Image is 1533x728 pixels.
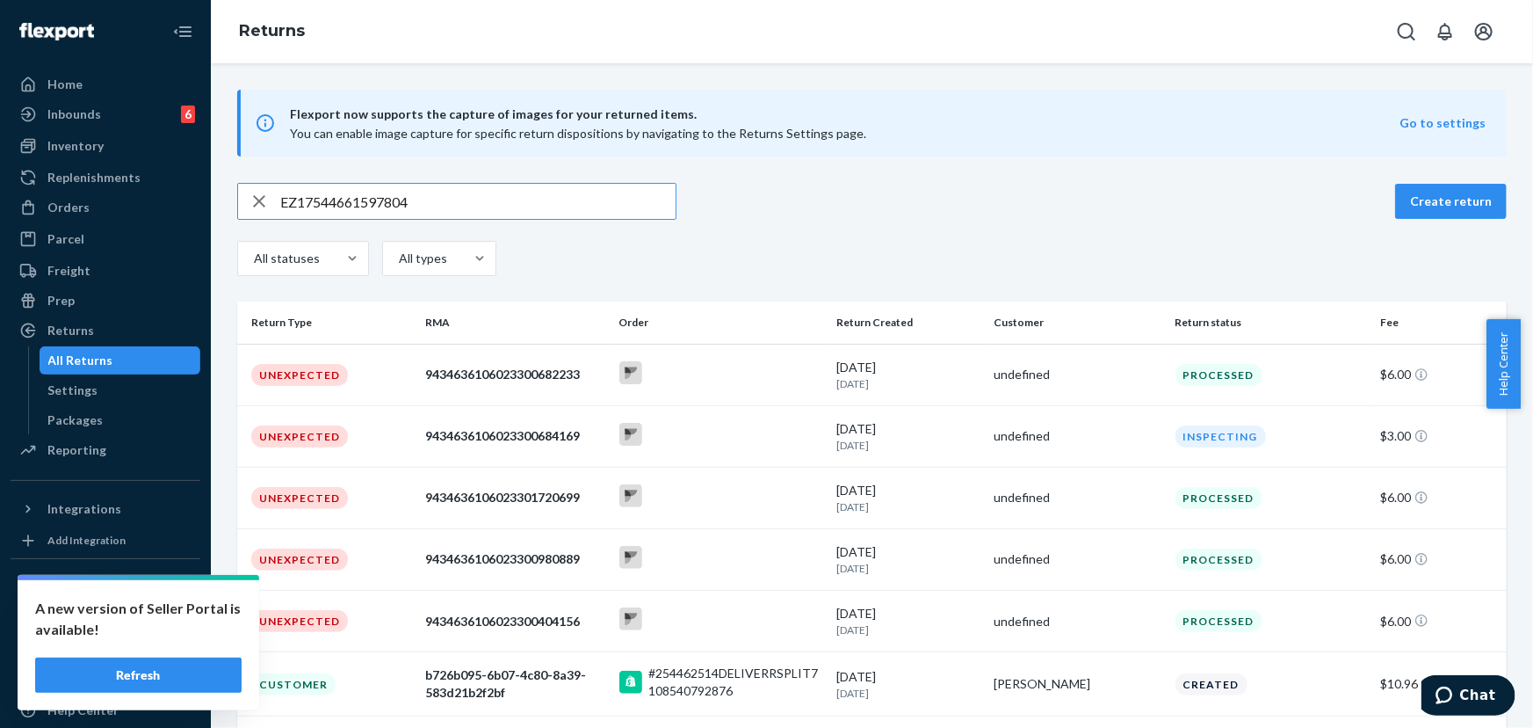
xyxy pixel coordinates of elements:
[48,411,104,429] div: Packages
[251,673,336,695] div: Customer
[251,426,348,448] div: Unexpected
[1428,14,1463,49] button: Open notifications
[836,438,980,453] p: [DATE]
[11,573,200,601] button: Fast Tags
[836,499,980,514] p: [DATE]
[47,169,141,186] div: Replenishments
[836,420,980,453] div: [DATE]
[47,533,126,548] div: Add Integration
[1374,528,1507,590] td: $6.00
[1374,652,1507,717] td: $10.96
[994,675,1161,693] div: [PERSON_NAME]
[1466,14,1501,49] button: Open account menu
[11,637,200,665] a: Settings
[290,104,1399,125] span: Flexport now supports the capture of images for your returned items.
[418,302,611,344] th: RMA
[11,70,200,98] a: Home
[47,199,90,216] div: Orders
[35,598,242,640] p: A new version of Seller Portal is available!
[11,696,200,724] a: Help Center
[239,21,305,40] a: Returns
[47,500,121,518] div: Integrations
[47,137,104,155] div: Inventory
[399,250,445,267] div: All types
[994,489,1161,506] div: undefined
[225,6,319,57] ol: breadcrumbs
[994,366,1161,383] div: undefined
[1175,610,1262,632] div: Processed
[47,230,84,248] div: Parcel
[836,622,980,637] p: [DATE]
[836,668,980,701] div: [DATE]
[47,702,119,719] div: Help Center
[251,487,348,509] div: Unexpected
[425,427,604,445] div: 9434636106023300684169
[11,495,200,523] button: Integrations
[1374,344,1507,405] td: $6.00
[290,126,866,141] span: You can enable image capture for specific return dispositions by navigating to the Returns Settin...
[836,482,980,514] div: [DATE]
[836,686,980,701] p: [DATE]
[1175,549,1262,571] div: Processed
[11,317,200,345] a: Returns
[425,550,604,568] div: 9434636106023300980889
[48,352,113,369] div: All Returns
[829,302,987,344] th: Return Created
[1421,675,1515,719] iframe: Opens a widget where you can chat to one of our agents
[1168,302,1374,344] th: Return status
[47,441,106,459] div: Reporting
[836,561,980,576] p: [DATE]
[612,302,830,344] th: Order
[11,287,200,315] a: Prep
[19,23,94,40] img: Flexport logo
[425,613,604,630] div: 9434636106023300404156
[836,359,980,391] div: [DATE]
[1389,14,1424,49] button: Open Search Box
[1175,487,1262,509] div: Processed
[1374,302,1507,344] th: Fee
[11,436,200,464] a: Reporting
[649,665,823,700] div: #254462514DELIVERRSPLIT7108540792876
[994,613,1161,630] div: undefined
[254,250,317,267] div: All statuses
[11,100,200,128] a: Inbounds6
[181,106,195,123] div: 6
[47,262,90,280] div: Freight
[11,608,200,630] a: Add Fast Tag
[836,376,980,391] p: [DATE]
[11,225,200,253] a: Parcel
[47,76,83,93] div: Home
[1175,673,1247,695] div: Created
[35,658,242,693] button: Refresh
[11,530,200,551] a: Add Integration
[40,406,201,434] a: Packages
[237,302,418,344] th: Return Type
[251,549,348,571] div: Unexpected
[1395,184,1507,219] button: Create return
[11,164,200,192] a: Replenishments
[40,346,201,375] a: All Returns
[47,292,75,309] div: Prep
[165,14,200,49] button: Close Navigation
[1175,364,1262,386] div: Processed
[48,382,98,399] div: Settings
[987,302,1168,344] th: Customer
[425,489,604,506] div: 9434636106023301720699
[40,376,201,404] a: Settings
[251,364,348,386] div: Unexpected
[47,322,94,339] div: Returns
[1374,467,1507,528] td: $6.00
[425,366,604,383] div: 9434636106023300682233
[1175,426,1266,448] div: Inspecting
[251,610,348,632] div: Unexpected
[836,605,980,637] div: [DATE]
[47,106,101,123] div: Inbounds
[11,257,200,285] a: Freight
[1399,114,1486,132] button: Go to settings
[1486,319,1521,409] button: Help Center
[11,193,200,222] a: Orders
[11,132,200,160] a: Inventory
[836,543,980,576] div: [DATE]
